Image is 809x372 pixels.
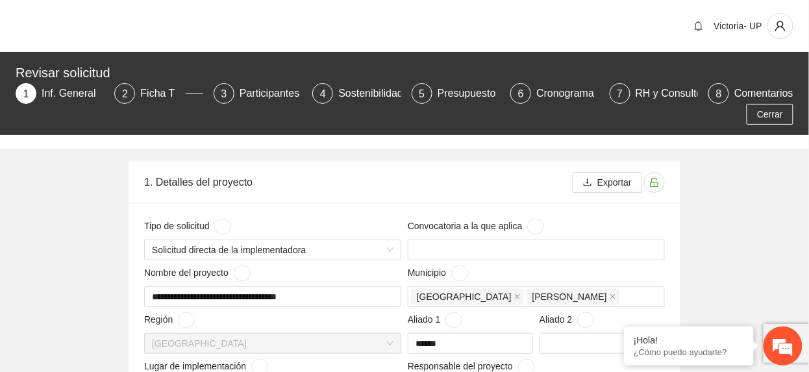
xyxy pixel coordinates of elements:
button: downloadExportar [573,172,642,193]
span: Municipio [408,266,468,281]
span: Región [144,312,195,328]
span: Estamos en línea. [75,116,179,247]
span: Solicitud directa de la implementadora [152,240,393,260]
div: 5Presupuesto [412,83,500,104]
div: Inf. General [42,83,106,104]
span: Aliado 1 [408,312,462,328]
span: unlock [645,177,664,188]
button: Nombre del proyecto [234,266,251,281]
div: 1Inf. General [16,83,104,104]
span: 5 [419,88,425,99]
div: Cronograma [536,83,604,104]
div: RH y Consultores [636,83,727,104]
div: ¡Hola! [634,335,744,345]
button: unlock [644,172,665,193]
button: bell [688,16,709,36]
button: user [767,13,793,39]
div: Presupuesto [438,83,506,104]
span: close [514,293,521,300]
button: Región [178,312,195,328]
div: 7RH y Consultores [610,83,698,104]
span: Cerrar [757,107,783,121]
span: 3 [221,88,227,99]
div: Ficha T [140,83,185,104]
div: Participantes [240,83,310,104]
button: Aliado 1 [445,312,462,328]
button: Cerrar [747,104,793,125]
span: user [768,20,793,32]
div: Sostenibilidad [338,83,414,104]
span: [PERSON_NAME] [532,290,607,304]
span: Aliado 2 [540,312,594,328]
span: 2 [122,88,128,99]
div: Comentarios [734,83,793,104]
div: 3Participantes [214,83,302,104]
div: 2Ficha T [114,83,203,104]
span: Chihuahua [152,334,393,353]
div: 1. Detalles del proyecto [144,164,573,201]
span: bell [689,21,708,31]
textarea: Escriba su mensaje y pulse “Intro” [6,240,247,286]
span: 7 [617,88,623,99]
div: Minimizar ventana de chat en vivo [213,6,244,38]
div: 8Comentarios [708,83,793,104]
button: Tipo de solicitud [214,219,231,234]
span: Victoria- UP [714,21,762,31]
div: Revisar solicitud [16,62,786,83]
div: 6Cronograma [510,83,599,104]
span: 6 [518,88,524,99]
button: Municipio [451,266,468,281]
p: ¿Cómo puedo ayudarte? [634,347,744,357]
span: 8 [716,88,722,99]
span: close [610,293,616,300]
span: 1 [23,88,29,99]
div: Chatee con nosotros ahora [68,66,218,83]
span: [GEOGRAPHIC_DATA] [417,290,512,304]
span: Chihuahua [411,289,524,304]
span: download [583,178,592,188]
button: Aliado 2 [577,312,594,328]
span: Aquiles Serdán [527,289,619,304]
span: Nombre del proyecto [144,266,251,281]
span: Tipo de solicitud [144,219,231,234]
span: Convocatoria a la que aplica [408,219,544,234]
button: Convocatoria a la que aplica [527,219,544,234]
div: 4Sostenibilidad [312,83,401,104]
span: Exportar [597,175,632,190]
span: 4 [320,88,326,99]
